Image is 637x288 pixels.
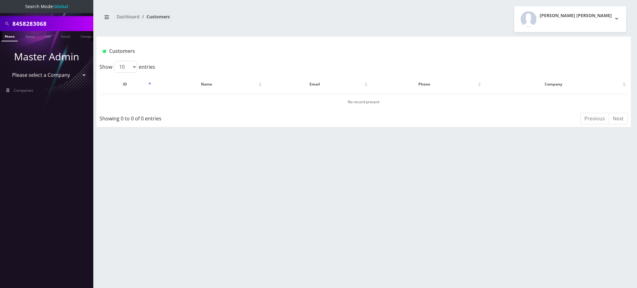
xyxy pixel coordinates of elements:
[25,3,68,9] span: Search Mode:
[12,18,92,30] input: Search All Companies
[103,48,536,54] h1: Customers
[77,31,98,41] a: Company
[100,112,315,122] div: Showing 0 to 0 of 0 entries
[100,61,155,73] label: Show entries
[100,94,627,110] td: No record present
[580,113,609,124] a: Previous
[101,10,359,28] nav: breadcrumb
[264,75,369,93] th: Email: activate to sort column ascending
[54,3,68,9] strong: Global
[153,75,263,93] th: Name: activate to sort column ascending
[114,61,137,73] select: Showentries
[42,31,54,41] a: SIM
[2,31,18,41] a: Phone
[514,6,626,32] button: [PERSON_NAME] [PERSON_NAME]
[609,113,628,124] a: Next
[117,14,140,20] a: Dashboard
[22,31,38,41] a: Name
[483,75,627,93] th: Company: activate to sort column ascending
[58,31,73,41] a: Email
[14,88,33,93] span: Companies
[140,13,170,20] li: Customers
[370,75,482,93] th: Phone: activate to sort column ascending
[100,75,153,93] th: ID: activate to sort column descending
[540,13,612,18] h2: [PERSON_NAME] [PERSON_NAME]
